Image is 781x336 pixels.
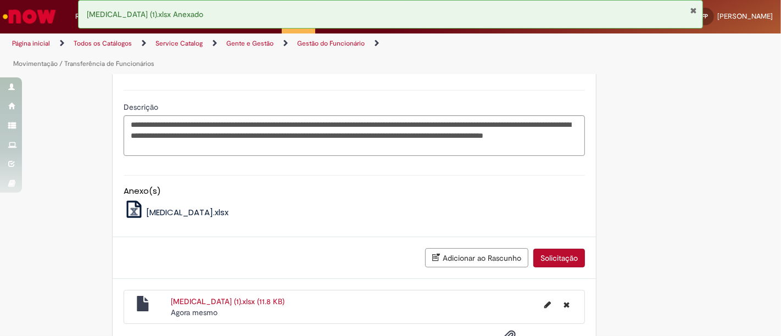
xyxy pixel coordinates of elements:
[124,187,585,196] h5: Anexo(s)
[124,206,229,218] a: [MEDICAL_DATA].xlsx
[12,39,50,48] a: Página inicial
[155,39,203,48] a: Service Catalog
[1,5,58,27] img: ServiceNow
[8,33,512,74] ul: Trilhas de página
[702,13,709,20] span: FP
[124,102,160,112] span: Descrição
[75,11,114,22] span: Requisições
[557,296,576,313] button: Excluir Change Job (1).xlsx
[690,6,697,15] button: Fechar Notificação
[297,39,365,48] a: Gestão do Funcionário
[171,307,217,317] time: 29/09/2025 11:47:19
[146,206,228,218] span: [MEDICAL_DATA].xlsx
[171,307,217,317] span: Agora mesmo
[717,12,773,21] span: [PERSON_NAME]
[87,9,203,19] span: [MEDICAL_DATA] (1).xlsx Anexado
[74,39,132,48] a: Todos os Catálogos
[226,39,274,48] a: Gente e Gestão
[538,296,557,313] button: Editar nome de arquivo Change Job (1).xlsx
[13,59,154,68] a: Movimentação / Transferência de Funcionários
[533,249,585,267] button: Solicitação
[425,248,528,267] button: Adicionar ao Rascunho
[124,115,585,155] textarea: Descrição
[171,296,284,306] a: [MEDICAL_DATA] (1).xlsx (11.8 KB)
